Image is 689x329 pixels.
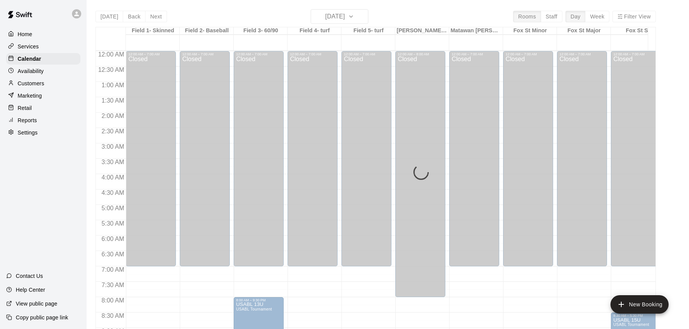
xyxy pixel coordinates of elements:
span: 8:00 AM [100,297,126,304]
div: Field 4- turf [288,27,341,35]
p: Settings [18,129,38,136]
div: 12:00 AM – 7:00 AM [559,52,605,56]
div: Closed [182,56,227,269]
span: 2:00 AM [100,113,126,119]
div: 12:00 AM – 7:00 AM [290,52,335,56]
div: 8:30 AM – 5:30 PM [613,314,659,317]
span: 3:00 AM [100,143,126,150]
div: 12:00 AM – 7:00 AM [344,52,389,56]
div: 12:00 AM – 7:00 AM: Closed [234,51,284,266]
div: 12:00 AM – 7:00 AM: Closed [341,51,391,266]
span: 12:30 AM [96,66,126,73]
span: 12:00 AM [96,51,126,58]
a: Settings [6,127,80,138]
div: 12:00 AM – 7:00 AM: Closed [180,51,230,266]
p: Calendar [18,55,41,63]
a: Services [6,41,80,52]
span: 7:00 AM [100,266,126,273]
a: Availability [6,65,80,77]
div: 12:00 AM – 7:00 AM: Closed [557,51,607,266]
div: Field 2- Baseball [180,27,234,35]
div: Closed [505,56,551,269]
span: 5:30 AM [100,220,126,227]
p: Home [18,30,32,38]
p: Availability [18,67,44,75]
div: 12:00 AM – 7:00 AM [182,52,227,56]
div: Closed [452,56,497,269]
p: View public page [16,300,57,307]
div: Closed [290,56,335,269]
div: Closed [128,56,174,269]
div: Closed [344,56,389,269]
span: 6:00 AM [100,236,126,242]
p: Marketing [18,92,42,100]
div: 12:00 AM – 7:00 AM [236,52,281,56]
a: Calendar [6,53,80,65]
div: 12:00 AM – 7:00 AM [452,52,497,56]
p: Copy public page link [16,314,68,321]
div: 12:00 AM – 7:00 AM: Closed [503,51,553,266]
span: 2:30 AM [100,128,126,135]
span: 1:00 AM [100,82,126,88]
div: Closed [613,56,659,269]
a: Retail [6,102,80,114]
span: 5:00 AM [100,205,126,211]
p: Reports [18,116,37,124]
div: Closed [398,56,443,300]
span: USABL Tournament [613,322,649,327]
p: Customers [18,80,44,87]
div: [PERSON_NAME] Park Snack Stand [395,27,449,35]
p: Services [18,43,39,50]
span: 8:30 AM [100,312,126,319]
span: 7:30 AM [100,282,126,288]
span: 3:30 AM [100,159,126,165]
p: Retail [18,104,32,112]
a: Reports [6,115,80,126]
span: 6:30 AM [100,251,126,258]
span: 4:30 AM [100,189,126,196]
span: 1:30 AM [100,97,126,104]
div: 8:00 AM – 9:30 PM [236,298,281,302]
div: Field 1- Skinned [126,27,180,35]
span: USABL Tournament [236,307,272,311]
div: 12:00 AM – 7:00 AM [505,52,551,56]
div: 12:00 AM – 7:00 AM [128,52,174,56]
div: Field 3- 60/90 [234,27,288,35]
a: Marketing [6,90,80,101]
div: 12:00 AM – 7:00 AM: Closed [449,51,499,266]
p: Help Center [16,286,45,294]
a: Customers [6,78,80,89]
div: 12:00 AM – 7:00 AM: Closed [288,51,338,266]
div: Fox St Minor [503,27,557,35]
div: 12:00 AM – 7:00 AM: Closed [611,51,661,266]
span: 4:00 AM [100,174,126,181]
div: Fox St Sr [611,27,665,35]
div: Matawan [PERSON_NAME] Field [449,27,503,35]
div: Fox St Major [557,27,611,35]
div: 12:00 AM – 7:00 AM [613,52,659,56]
div: 12:00 AM – 8:00 AM: Closed [395,51,445,297]
div: Field 5- turf [341,27,395,35]
div: 12:00 AM – 8:00 AM [398,52,443,56]
div: Closed [559,56,605,269]
p: Contact Us [16,272,43,280]
a: Home [6,28,80,40]
button: add [610,295,669,314]
div: 12:00 AM – 7:00 AM: Closed [126,51,176,266]
div: Closed [236,56,281,269]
